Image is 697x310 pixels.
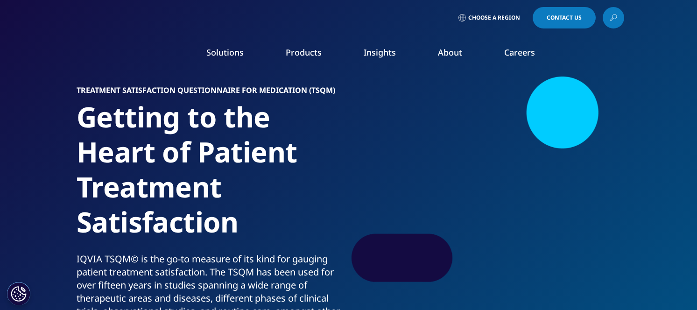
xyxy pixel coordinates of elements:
[468,14,520,21] span: Choose a Region
[533,7,596,28] a: Contact Us
[286,47,322,58] a: Products
[77,204,345,240] div: Satisfaction
[77,86,345,99] h6: Treatment Satisfaction Questionnaire for Medication (TSQM)
[504,47,535,58] a: Careers
[206,47,244,58] a: Solutions
[7,282,30,305] button: Cookies Settings
[547,15,582,21] span: Contact Us
[77,99,345,253] h1: Getting to the Heart of Patient Treatment
[364,47,396,58] a: Insights
[152,33,624,77] nav: Primary
[438,47,462,58] a: About
[371,86,620,273] img: 1210_bonding-with-mother-who-has-cancer.jpg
